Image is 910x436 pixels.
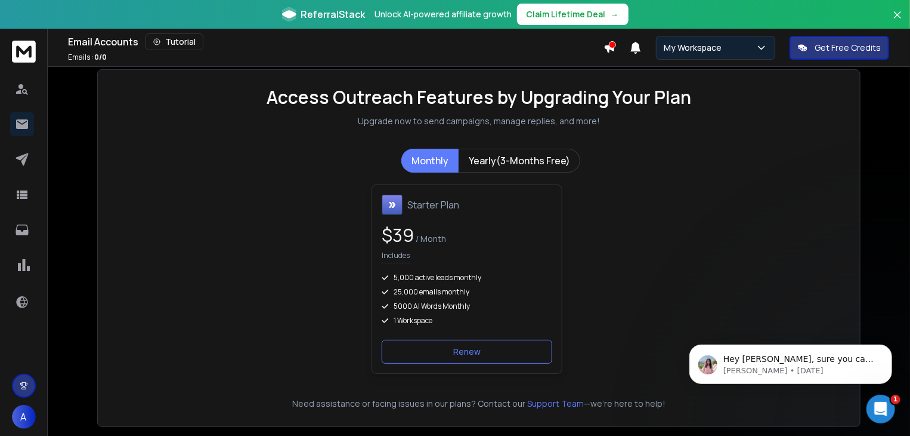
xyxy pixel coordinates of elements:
div: Email Accounts [68,33,603,50]
iframe: Intercom live chat [866,395,895,423]
p: My Workspace [664,42,726,54]
p: Unlock AI-powered affiliate growth [375,8,512,20]
span: ReferralStack [301,7,366,22]
button: Monthly [401,149,459,173]
button: Close banner [890,7,905,36]
span: → [611,8,619,20]
h1: Access Outreach Features by Upgrading Your Plan [267,87,691,108]
button: A [12,405,36,429]
span: Hey [PERSON_NAME], sure you can join this call if you are available now: [URL][DOMAIN_NAME] Or bo... [52,35,203,92]
p: Upgrade now to send campaigns, manage replies, and more! [358,115,600,127]
span: / Month [414,233,446,244]
div: 5,000 active leads monthly [382,273,552,283]
button: Get Free Credits [790,36,889,60]
button: Tutorial [146,33,203,50]
p: Need assistance or facing issues in our plans? Contact our —we're here to help! [114,398,843,410]
span: 0 / 0 [94,52,107,62]
p: Get Free Credits [815,42,881,54]
button: Claim Lifetime Deal→ [517,4,629,25]
p: Emails : [68,53,107,62]
button: Renew [382,340,552,364]
div: 1 Workspace [382,316,552,326]
p: Includes [382,251,410,263]
span: $ 39 [382,223,414,247]
div: 25,000 emails monthly [382,287,552,297]
iframe: Intercom notifications message [671,320,910,404]
img: Starter Plan icon [382,195,403,215]
p: Message from Lakshita, sent 6w ago [52,46,206,57]
span: 1 [891,395,900,404]
h1: Starter Plan [407,198,459,212]
button: Yearly(3-Months Free) [459,149,580,173]
button: Support Team [527,398,584,410]
div: 5000 AI Words Monthly [382,302,552,311]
